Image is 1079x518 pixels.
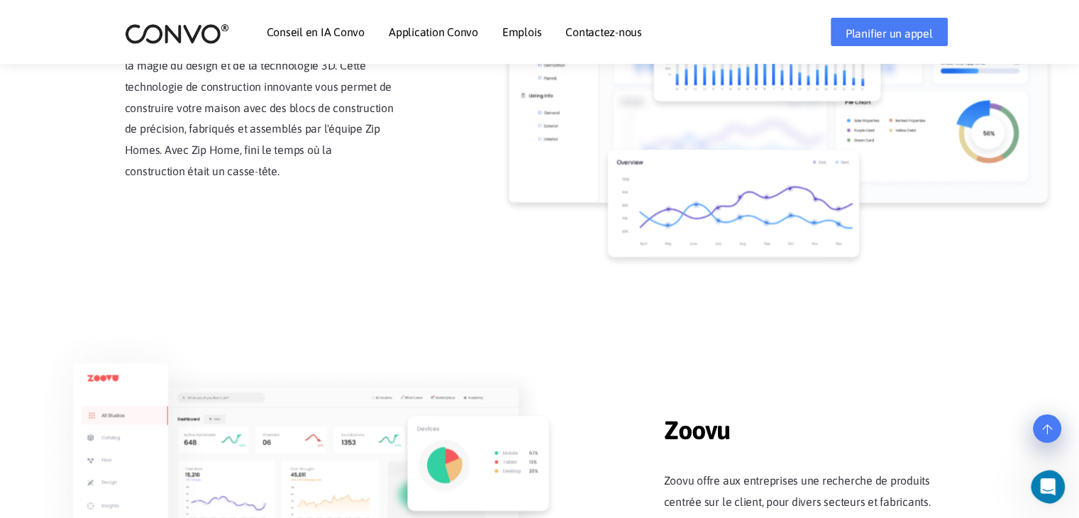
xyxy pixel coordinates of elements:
a: Planifier un appel [831,18,948,46]
font: Zoovu [664,415,731,445]
a: Conseil en IA Convo [267,26,365,38]
iframe: Chat en direct par interphone [1031,470,1075,504]
font: Planifier un appel [846,27,933,40]
img: logo_2.png [125,23,229,45]
a: Contactez-nous [565,26,642,38]
a: Emplois [502,26,541,38]
a: Application Convo [389,26,478,38]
